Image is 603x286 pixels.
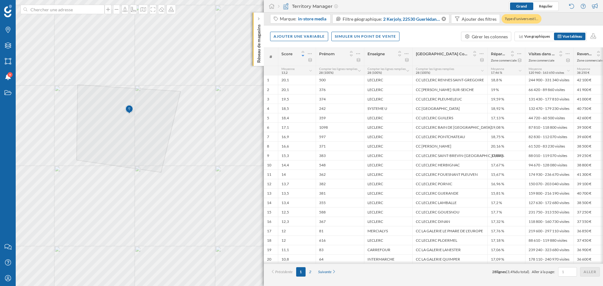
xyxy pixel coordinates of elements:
span: 38 250 € [577,71,589,74]
div: 17,32 % [487,217,525,226]
div: 17,13 % [487,113,525,122]
span: Score [281,51,292,56]
div: SYSTEME U [364,104,412,113]
div: 367 [316,217,364,226]
div: CC LECLERC PLEUMELEUC [412,94,487,104]
div: 19,59 % [487,94,525,104]
div: 13,5 [278,188,316,198]
div: 244 900 - 331 340 visites [525,75,573,85]
div: CC [PERSON_NAME] [412,141,487,151]
span: Répartition des visites par sexe et âge: Hommes entre 25 et 56 ans ([DATE] à [DATE]) [491,51,506,56]
div: 17,76 % [487,226,525,235]
div: 17,84 % [487,151,525,160]
div: MERCIALYS [364,226,412,235]
div: 12 [278,235,316,245]
span: Régulier [539,4,553,8]
div: 15,67 % [487,170,525,179]
div: 500 [316,75,364,85]
div: 16,9 [278,132,316,141]
div: 231 750 - 313 550 visites [525,207,573,217]
div: LECLERC [364,85,412,94]
div: 597 [316,132,364,141]
div: 14 [267,200,271,205]
div: 83 [316,245,364,254]
div: CC LECLERC LAMBALLE [412,198,487,207]
div: 242 [316,104,364,113]
div: 588 [316,207,364,217]
span: du total). [515,269,530,274]
div: CC LA GALERIE QUIMPER [412,254,487,264]
div: CC LA GALERIE LE PHARE DE L'EUROPE [412,226,487,235]
div: 17,7 % [487,207,525,217]
div: 8 [267,144,269,149]
div: 18,5 [278,104,316,113]
div: 13,7 [278,179,316,188]
span: 120 960 - 163 650 visites [529,71,564,74]
div: 131 430 - 177 810 visites [525,94,573,104]
span: 3,4% [507,269,515,274]
div: CC LECLERC PLOERMEL [412,235,487,245]
div: 17,09 % [487,254,525,264]
div: CC LECLERC GOUESNOU [412,207,487,217]
div: 11,1 [278,245,316,254]
div: 20,1 [278,85,316,94]
span: 28 (100%) [367,71,382,74]
div: 362 [316,170,364,179]
div: 14,4 [278,160,316,170]
div: 383 [316,151,364,160]
div: 18,4 [278,113,316,122]
div: 20,16 % [487,141,525,151]
div: 19,08 % [487,122,525,132]
div: 239 240 - 323 680 visites [525,245,573,254]
div: 159 800 - 216 190 visites [525,188,573,198]
div: 19 % [487,85,525,94]
div: 13,4 [278,198,316,207]
div: LECLERC [364,132,412,141]
span: Vue graphiques [524,34,550,39]
span: Aller à la page: [532,269,555,275]
div: 17,67 % [487,160,525,170]
div: 94 670 - 128 080 visites [525,160,573,170]
div: Territory Manager [278,3,338,9]
div: 15 [267,210,271,215]
div: 16,6 [278,141,316,151]
div: 15,81 % [487,188,525,198]
div: 14 [278,170,316,179]
div: 12,3 [278,217,316,226]
div: Type d'univers est l… [502,14,541,24]
div: LECLERC [364,207,412,217]
div: 10,8 [278,254,316,264]
div: 1098 [316,122,364,132]
span: ( [506,269,507,274]
div: 88 610 - 119 880 visites [525,235,573,245]
div: Zone commerciale [491,58,517,62]
img: Logo Geoblink [4,5,12,17]
span: lignes [497,269,506,274]
img: Marker [125,103,133,116]
div: 44 720 - 60 500 visites [525,113,573,122]
span: Enseigne [367,51,385,56]
div: 18,75 % [487,132,525,141]
span: Revenu disponible moyen des visiteurs ([DATE] à [DATE]) [577,51,592,56]
span: 9 [9,72,11,78]
span: Compter les lignes remplies [367,67,406,71]
div: 376 [316,85,364,94]
div: Zone commerciale [529,58,554,62]
div: LECLERC [364,198,412,207]
div: 9 [267,153,269,158]
div: 18,92 % [487,104,525,113]
div: 20,1 [278,75,316,85]
span: 2 Kerjoly, 22530 Guerlédan, [GEOGRAPHIC_DATA] (Zone sélectionnée) [383,16,441,22]
span: 13,2 [281,71,288,74]
span: Prénom [319,51,335,56]
div: 359 [316,113,364,122]
span: Moyenne [281,67,295,71]
div: 5 [267,116,269,121]
span: in-store media [298,16,326,22]
input: 1 [560,269,575,275]
div: CC LECLERC FOUESNANT PLEUVEN [412,170,487,179]
span: 28 (100%) [416,71,430,74]
div: 174 930 - 236 670 visites [525,170,573,179]
div: 20 [267,257,271,262]
div: LECLERC [364,151,412,160]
